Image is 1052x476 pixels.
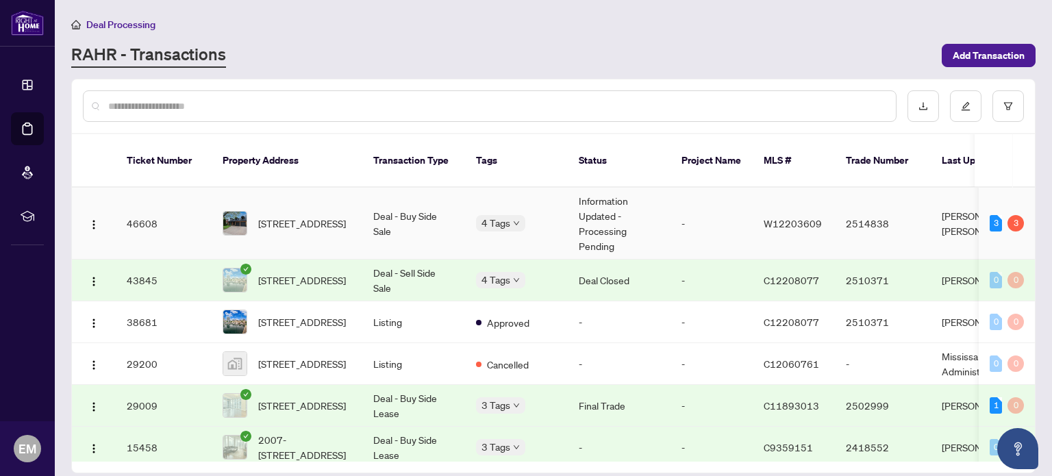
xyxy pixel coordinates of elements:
[240,431,251,442] span: check-circle
[568,343,671,385] td: -
[764,399,819,412] span: C11893013
[116,134,212,188] th: Ticket Number
[362,343,465,385] td: Listing
[362,188,465,260] td: Deal - Buy Side Sale
[212,134,362,188] th: Property Address
[671,343,753,385] td: -
[931,188,1034,260] td: [PERSON_NAME] [PERSON_NAME]
[568,260,671,301] td: Deal Closed
[992,90,1024,122] button: filter
[907,90,939,122] button: download
[487,357,529,372] span: Cancelled
[950,90,981,122] button: edit
[835,385,931,427] td: 2502999
[961,101,970,111] span: edit
[1007,215,1024,231] div: 3
[223,310,247,334] img: thumbnail-img
[362,385,465,427] td: Deal - Buy Side Lease
[1007,314,1024,330] div: 0
[88,276,99,287] img: Logo
[953,45,1025,66] span: Add Transaction
[83,212,105,234] button: Logo
[1007,272,1024,288] div: 0
[223,394,247,417] img: thumbnail-img
[116,188,212,260] td: 46608
[116,301,212,343] td: 38681
[753,134,835,188] th: MLS #
[990,397,1002,414] div: 1
[835,134,931,188] th: Trade Number
[990,439,1002,455] div: 0
[223,268,247,292] img: thumbnail-img
[671,260,753,301] td: -
[362,260,465,301] td: Deal - Sell Side Sale
[223,212,247,235] img: thumbnail-img
[481,215,510,231] span: 4 Tags
[1007,397,1024,414] div: 0
[116,385,212,427] td: 29009
[86,18,155,31] span: Deal Processing
[764,358,819,370] span: C12060761
[116,343,212,385] td: 29200
[481,272,510,288] span: 4 Tags
[88,219,99,230] img: Logo
[258,398,346,413] span: [STREET_ADDRESS]
[764,441,813,453] span: C9359151
[71,43,226,68] a: RAHR - Transactions
[18,439,36,458] span: EM
[835,188,931,260] td: 2514838
[88,401,99,412] img: Logo
[240,264,251,275] span: check-circle
[568,427,671,468] td: -
[931,427,1034,468] td: [PERSON_NAME]
[465,134,568,188] th: Tags
[568,301,671,343] td: -
[764,217,822,229] span: W12203609
[568,385,671,427] td: Final Trade
[671,134,753,188] th: Project Name
[362,301,465,343] td: Listing
[513,277,520,284] span: down
[83,353,105,375] button: Logo
[764,274,819,286] span: C12208077
[362,427,465,468] td: Deal - Buy Side Lease
[258,432,351,462] span: 2007-[STREET_ADDRESS]
[764,316,819,328] span: C12208077
[931,134,1034,188] th: Last Updated By
[88,360,99,371] img: Logo
[83,394,105,416] button: Logo
[835,427,931,468] td: 2418552
[258,273,346,288] span: [STREET_ADDRESS]
[931,385,1034,427] td: [PERSON_NAME]
[990,314,1002,330] div: 0
[487,315,529,330] span: Approved
[931,343,1034,385] td: Mississauga Administrator
[835,343,931,385] td: -
[258,314,346,329] span: [STREET_ADDRESS]
[223,436,247,459] img: thumbnail-img
[11,10,44,36] img: logo
[83,311,105,333] button: Logo
[568,134,671,188] th: Status
[116,427,212,468] td: 15458
[513,444,520,451] span: down
[88,318,99,329] img: Logo
[240,389,251,400] span: check-circle
[258,216,346,231] span: [STREET_ADDRESS]
[997,428,1038,469] button: Open asap
[88,443,99,454] img: Logo
[671,385,753,427] td: -
[835,260,931,301] td: 2510371
[990,355,1002,372] div: 0
[942,44,1036,67] button: Add Transaction
[931,260,1034,301] td: [PERSON_NAME]
[71,20,81,29] span: home
[362,134,465,188] th: Transaction Type
[990,272,1002,288] div: 0
[223,352,247,375] img: thumbnail-img
[918,101,928,111] span: download
[671,301,753,343] td: -
[835,301,931,343] td: 2510371
[990,215,1002,231] div: 3
[481,397,510,413] span: 3 Tags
